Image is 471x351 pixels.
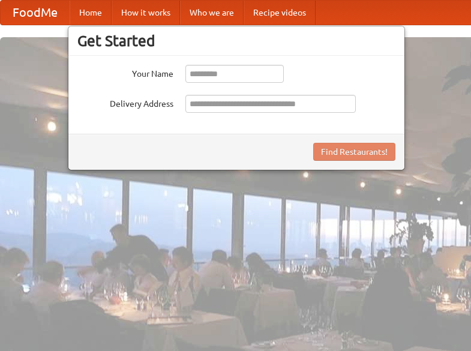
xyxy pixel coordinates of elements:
[77,65,173,80] label: Your Name
[77,32,395,50] h3: Get Started
[1,1,70,25] a: FoodMe
[77,95,173,110] label: Delivery Address
[70,1,112,25] a: Home
[313,143,395,161] button: Find Restaurants!
[180,1,244,25] a: Who we are
[244,1,316,25] a: Recipe videos
[112,1,180,25] a: How it works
